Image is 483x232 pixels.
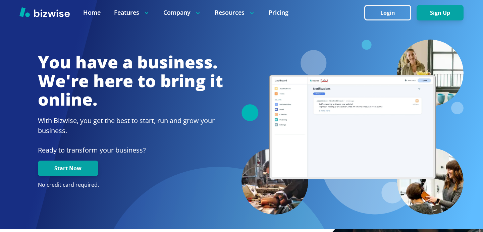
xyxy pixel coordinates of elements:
a: Sign Up [417,10,464,16]
button: Start Now [38,161,98,176]
p: Resources [215,8,255,17]
p: Company [163,8,201,17]
a: Start Now [38,165,98,172]
button: Sign Up [417,5,464,20]
button: Login [364,5,411,20]
p: Features [114,8,150,17]
a: Login [364,10,417,16]
a: Home [83,8,101,17]
h1: You have a business. We're here to bring it online. [38,53,223,109]
img: Bizwise Logo [19,7,70,17]
h2: With Bizwise, you get the best to start, run and grow your business. [38,116,223,136]
p: No credit card required. [38,181,223,189]
p: Ready to transform your business? [38,145,223,155]
a: Pricing [269,8,288,17]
